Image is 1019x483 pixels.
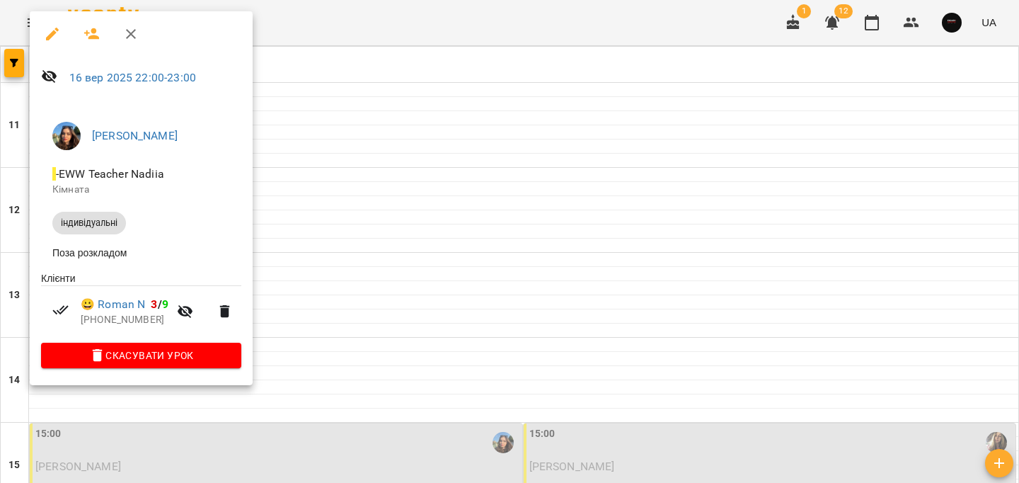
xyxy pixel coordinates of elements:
span: індивідуальні [52,217,126,229]
b: / [151,297,168,311]
li: Поза розкладом [41,240,241,266]
svg: Візит сплачено [52,302,69,319]
span: - EWW Teacher Nadiia [52,167,167,181]
span: Скасувати Урок [52,347,230,364]
button: Скасувати Урок [41,343,241,368]
a: [PERSON_NAME] [92,129,178,142]
a: 😀 Roman N [81,296,145,313]
p: [PHONE_NUMBER] [81,313,168,327]
span: 9 [162,297,168,311]
ul: Клієнти [41,271,241,342]
a: 16 вер 2025 22:00-23:00 [69,71,196,84]
img: 11d839d777b43516e4e2c1a6df0945d0.jpeg [52,122,81,150]
span: 3 [151,297,157,311]
p: Кімната [52,183,230,197]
